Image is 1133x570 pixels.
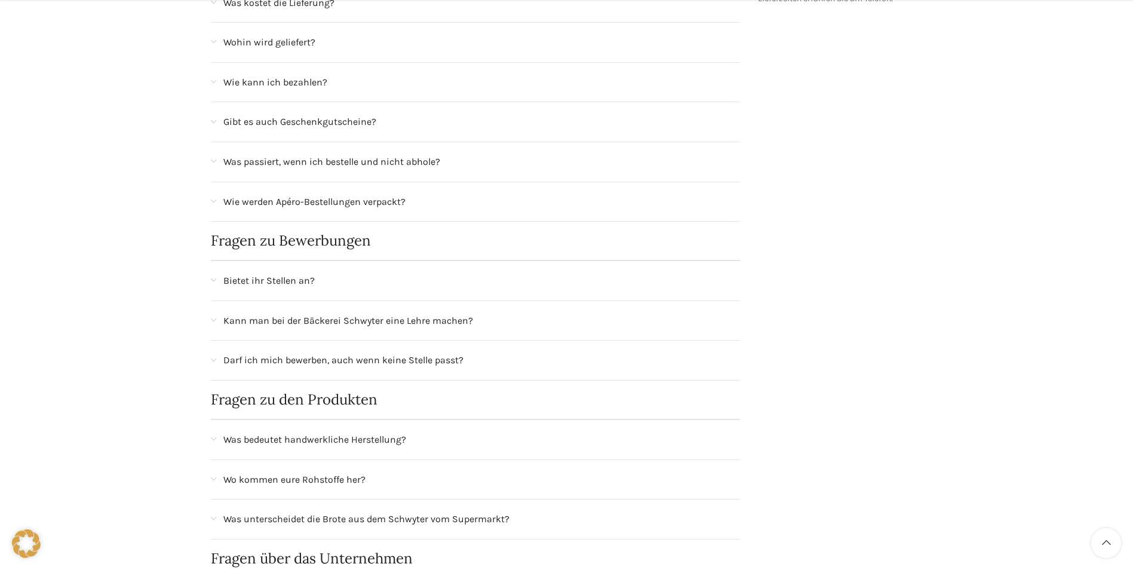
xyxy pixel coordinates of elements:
span: Gibt es auch Geschenkgutscheine? [223,114,376,130]
span: Kann man bei der Bäckerei Schwyter eine Lehre machen? [223,313,473,329]
span: Was bedeutet handwerkliche Herstellung? [223,432,406,448]
h2: Fragen zu den Produkten [211,393,741,407]
span: Wie werden Apéro-Bestellungen verpackt? [223,194,406,210]
span: Wohin wird geliefert? [223,35,315,50]
span: Was passiert, wenn ich bestelle und nicht abhole? [223,154,440,170]
h2: Fragen zu Bewerbungen [211,234,741,248]
span: Was unterscheidet die Brote aus dem Schwyter vom Supermarkt? [223,511,509,527]
span: Wo kommen eure Rohstoffe her? [223,472,366,488]
span: Wie kann ich bezahlen? [223,75,327,90]
a: Scroll to top button [1091,528,1121,558]
span: Darf ich mich bewerben, auch wenn keine Stelle passt? [223,353,463,368]
h2: Fragen über das Unternehmen [211,551,741,566]
span: Bietet ihr Stellen an? [223,273,315,289]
